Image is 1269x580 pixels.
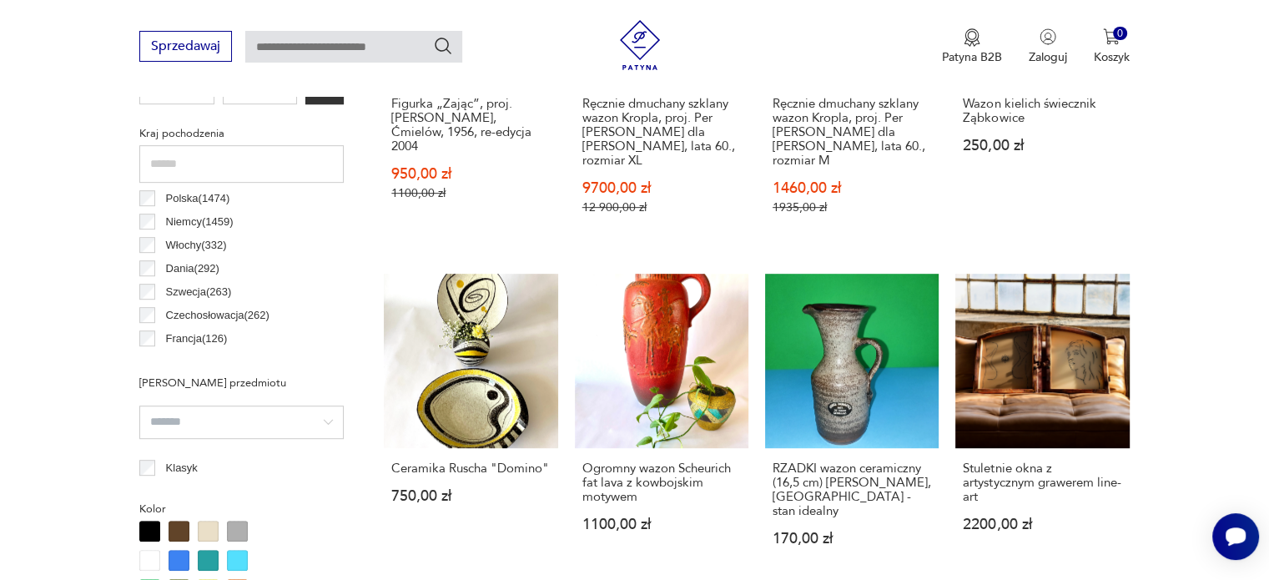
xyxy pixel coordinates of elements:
p: [GEOGRAPHIC_DATA] ( 99 ) [166,353,298,371]
p: Kraj pochodzenia [139,124,344,143]
p: 170,00 zł [773,532,931,546]
p: 1100,00 zł [582,517,741,532]
p: 1460,00 zł [773,181,931,195]
img: Patyna - sklep z meblami i dekoracjami vintage [615,20,665,70]
img: Ikona koszyka [1103,28,1120,45]
button: Sprzedawaj [139,31,232,62]
h3: Wazon kielich świecznik Ząbkowice [963,97,1121,125]
button: Szukaj [433,36,453,56]
a: RZADKI wazon ceramiczny (16,5 cm) Adrie Moerings, Holandia - stan idealnyRZADKI wazon ceramiczny ... [765,274,939,577]
p: Włochy ( 332 ) [166,236,227,255]
p: 250,00 zł [963,139,1121,153]
p: Klasyk [166,459,198,477]
button: Zaloguj [1029,28,1067,65]
p: 2200,00 zł [963,517,1121,532]
a: Stuletnie okna z artystycznym grawerem line-artStuletnie okna z artystycznym grawerem line-art220... [955,274,1129,577]
a: Ikona medaluPatyna B2B [942,28,1002,65]
p: 950,00 zł [391,167,550,181]
p: 12 900,00 zł [582,200,741,214]
div: 0 [1113,27,1127,41]
img: Ikona medalu [964,28,980,47]
h3: RZADKI wazon ceramiczny (16,5 cm) [PERSON_NAME], [GEOGRAPHIC_DATA] - stan idealny [773,461,931,518]
p: Koszyk [1094,49,1130,65]
a: Ceramika Ruscha "Domino"Ceramika Ruscha "Domino"750,00 zł [384,274,557,577]
a: Sprzedawaj [139,42,232,53]
p: Czechosłowacja ( 262 ) [166,306,269,325]
p: 750,00 zł [391,489,550,503]
p: Szwecja ( 263 ) [166,283,232,301]
h3: Figurka „Zając”, proj. [PERSON_NAME], Ćmielów, 1956, re-edycja 2004 [391,97,550,154]
h3: Ręcznie dmuchany szklany wazon Kropla, proj. Per [PERSON_NAME] dla [PERSON_NAME], lata 60., rozmi... [773,97,931,168]
img: Ikonka użytkownika [1040,28,1056,45]
button: 0Koszyk [1094,28,1130,65]
p: Patyna B2B [942,49,1002,65]
a: Ogromny wazon Scheurich fat lava z kowbojskim motywemOgromny wazon Scheurich fat lava z kowbojski... [575,274,748,577]
p: Dania ( 292 ) [166,260,219,278]
p: 1935,00 zł [773,200,931,214]
h3: Ręcznie dmuchany szklany wazon Kropla, proj. Per [PERSON_NAME] dla [PERSON_NAME], lata 60., rozmi... [582,97,741,168]
p: 1100,00 zł [391,186,550,200]
p: [PERSON_NAME] przedmiotu [139,374,344,392]
p: Niemcy ( 1459 ) [166,213,234,231]
button: Patyna B2B [942,28,1002,65]
h3: Ogromny wazon Scheurich fat lava z kowbojskim motywem [582,461,741,504]
p: Polska ( 1474 ) [166,189,230,208]
iframe: Smartsupp widget button [1212,513,1259,560]
h3: Ceramika Ruscha "Domino" [391,461,550,476]
p: Zaloguj [1029,49,1067,65]
h3: Stuletnie okna z artystycznym grawerem line-art [963,461,1121,504]
p: 9700,00 zł [582,181,741,195]
p: Kolor [139,500,344,518]
p: Francja ( 126 ) [166,330,228,348]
